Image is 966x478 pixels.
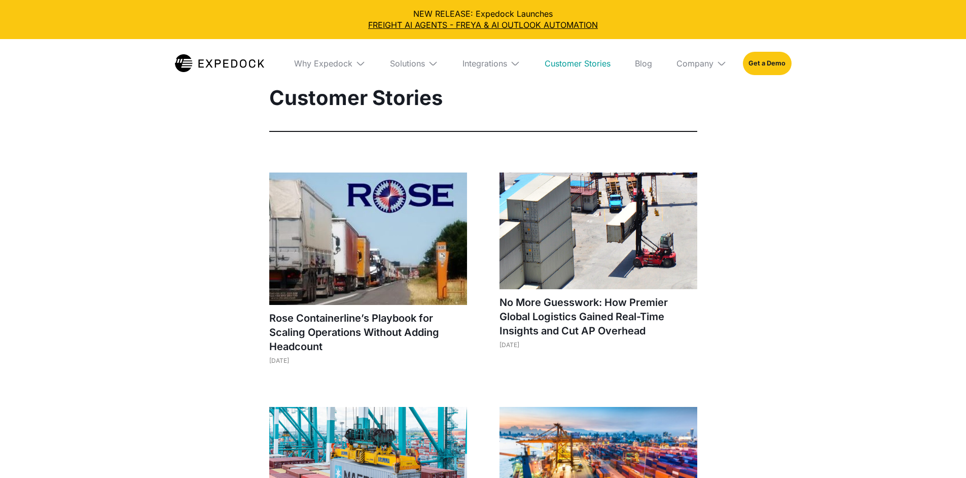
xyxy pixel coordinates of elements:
[499,173,697,359] a: No More Guesswork: How Premier Global Logistics Gained Real-Time Insights and Cut AP Overhead[DATE]
[627,39,660,88] a: Blog
[269,311,467,354] h1: Rose Containerline’s Playbook for Scaling Operations Without Adding Headcount
[915,429,966,478] iframe: Chat Widget
[676,58,713,69] div: Company
[499,341,697,349] div: [DATE]
[269,85,697,111] h1: Customer Stories
[462,58,507,69] div: Integrations
[454,39,528,88] div: Integrations
[269,357,467,364] div: [DATE]
[286,39,374,88] div: Why Expedock
[382,39,446,88] div: Solutions
[499,295,697,338] h1: No More Guesswork: How Premier Global Logistics Gained Real-Time Insights and Cut AP Overhead
[294,58,352,69] div: Why Expedock
[269,173,467,374] a: Rose Containerline’s Playbook for Scaling Operations Without Adding Headcount[DATE]
[536,39,619,88] a: Customer Stories
[743,52,791,75] a: Get a Demo
[8,19,958,30] a: FREIGHT AI AGENTS - FREYA & AI OUTLOOK AUTOMATION
[8,8,958,31] div: NEW RELEASE: Expedock Launches
[668,39,735,88] div: Company
[390,58,425,69] div: Solutions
